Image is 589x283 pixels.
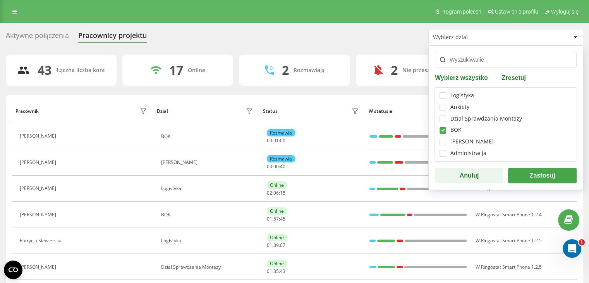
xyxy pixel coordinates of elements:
[280,163,285,170] span: 40
[161,264,255,270] div: Dzial Sprawdzania Montazy
[273,242,279,248] span: 39
[273,268,279,274] span: 35
[6,31,69,43] div: Aktywne połączenia
[38,63,52,78] div: 43
[20,186,58,191] div: [PERSON_NAME]
[267,207,287,215] div: Online
[267,216,272,222] span: 01
[267,234,287,241] div: Online
[508,168,577,183] button: Zastosuj
[280,268,285,274] span: 43
[435,52,577,67] input: Wyszukiwanie
[280,137,285,144] span: 00
[273,216,279,222] span: 57
[450,138,494,145] div: [PERSON_NAME]
[267,268,272,274] span: 01
[280,216,285,222] span: 45
[267,190,272,196] span: 02
[267,164,285,169] div: : :
[20,212,58,217] div: [PERSON_NAME]
[435,168,503,183] button: Anuluj
[391,63,398,78] div: 2
[450,92,474,99] div: Logistyka
[20,160,58,165] div: [PERSON_NAME]
[56,67,105,74] div: Łączna liczba kont
[500,74,528,81] button: Zresetuj
[169,63,183,78] div: 17
[450,116,522,122] div: Dzial Sprawdzania Montazy
[161,186,255,191] div: Logistyka
[551,9,579,15] span: Wyloguj się
[273,190,279,196] span: 06
[273,163,279,170] span: 00
[402,67,448,74] div: Nie przeszkadzać
[267,137,272,144] span: 00
[20,264,58,270] div: [PERSON_NAME]
[280,190,285,196] span: 15
[267,138,285,143] div: : :
[475,237,541,244] span: W Ringostat Smart Phone 1.2.5
[475,264,541,270] span: W Ringostat Smart Phone 1.2.5
[267,243,285,248] div: : :
[161,160,255,165] div: [PERSON_NAME]
[161,212,255,217] div: BOK
[15,109,39,114] div: Pracownik
[161,134,255,139] div: BOK
[450,104,469,110] div: Ankiety
[495,9,538,15] span: Ustawienia profilu
[267,269,285,274] div: : :
[188,67,205,74] div: Online
[433,34,525,41] div: Wybierz dział
[267,242,272,248] span: 01
[20,133,58,139] div: [PERSON_NAME]
[267,181,287,189] div: Online
[267,190,285,196] div: : :
[263,109,278,114] div: Status
[440,9,481,15] span: Program poleceń
[369,109,467,114] div: W statusie
[475,211,541,218] span: W Ringostat Smart Phone 1.2.4
[563,239,581,258] iframe: Intercom live chat
[267,129,295,136] div: Rozmawia
[267,260,287,267] div: Online
[20,238,64,243] div: Patrycja Siewierska
[294,67,325,74] div: Rozmawiają
[450,127,462,133] div: BOK
[161,238,255,243] div: Logistyka
[273,137,279,144] span: 01
[282,63,289,78] div: 2
[579,239,585,245] span: 1
[450,150,486,157] div: Administracja
[280,242,285,248] span: 07
[78,31,147,43] div: Pracownicy projektu
[435,74,490,81] button: Wybierz wszystko
[267,163,272,170] span: 00
[157,109,168,114] div: Dział
[267,216,285,222] div: : :
[4,261,22,279] button: Open CMP widget
[267,155,295,162] div: Rozmawia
